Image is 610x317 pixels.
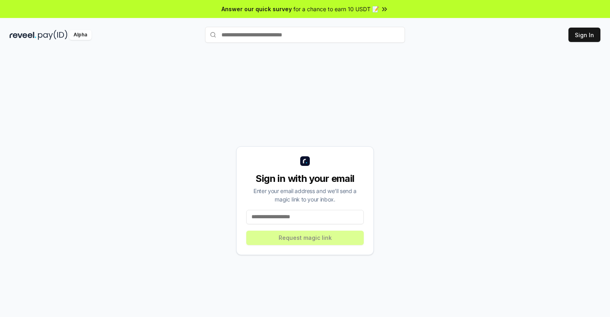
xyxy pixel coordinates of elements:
[300,156,310,166] img: logo_small
[568,28,600,42] button: Sign In
[246,172,364,185] div: Sign in with your email
[10,30,36,40] img: reveel_dark
[221,5,292,13] span: Answer our quick survey
[293,5,379,13] span: for a chance to earn 10 USDT 📝
[69,30,92,40] div: Alpha
[246,187,364,203] div: Enter your email address and we’ll send a magic link to your inbox.
[38,30,68,40] img: pay_id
